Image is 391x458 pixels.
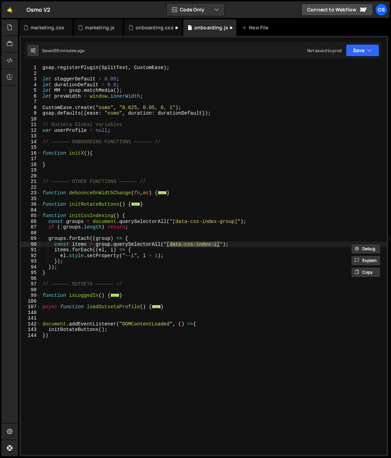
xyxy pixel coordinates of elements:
button: Copy [351,267,381,277]
div: 36 [21,202,41,207]
div: 5 [21,88,41,94]
div: 142 [21,321,41,327]
div: 17 [21,156,41,162]
div: 141 [21,315,41,321]
span: ... [152,305,161,309]
span: ... [110,293,119,297]
div: 13 [21,133,41,139]
div: 6 [21,94,41,99]
div: 10 [21,116,41,122]
div: 7 [21,99,41,105]
div: marketing.css [30,24,64,31]
a: Os [375,3,388,16]
div: 4 [21,82,41,88]
div: 23 [21,190,41,196]
div: 18 [21,162,41,168]
div: 107 [21,304,41,310]
div: 91 [21,247,41,253]
div: Not saved to prod [307,48,342,53]
button: Save [346,44,379,57]
div: 93 [21,259,41,264]
div: 21 [21,179,41,185]
div: 144 [21,333,41,339]
div: 9 [21,110,41,116]
div: 90 [21,242,41,247]
div: 12 [21,128,41,134]
div: 86 [21,219,41,225]
div: onboarding.js [194,24,228,31]
div: 97 [21,281,41,287]
span: ... [131,202,140,206]
div: 94 [21,264,41,270]
div: 3 [21,76,41,82]
div: 88 [21,230,41,236]
div: 143 [21,327,41,333]
div: 20 [21,173,41,179]
div: 106 [21,299,41,304]
div: Osmo V2 [27,6,50,14]
div: 84 [21,207,41,213]
a: Connect to Webflow [301,3,373,16]
div: 85 [21,213,41,219]
div: 98 [21,287,41,293]
span: ... [158,191,167,195]
div: 36 minutes ago [55,48,85,53]
div: 19 [21,167,41,173]
button: Debug [351,244,381,254]
div: 95 [21,270,41,276]
div: 2 [21,71,41,77]
div: 16 [21,150,41,156]
div: 35 [21,196,41,202]
div: 15 [21,145,41,150]
div: Saved [42,48,85,53]
a: 🤙 [1,1,18,18]
div: 92 [21,253,41,259]
div: 14 [21,139,41,145]
div: New File [242,24,271,31]
div: 1 [21,65,41,71]
div: 140 [21,310,41,316]
div: 87 [21,224,41,230]
div: 11 [21,122,41,128]
button: Explain [351,255,381,266]
div: marketing.js [85,24,115,31]
div: 99 [21,293,41,299]
button: Code Only [167,3,225,16]
div: 96 [21,276,41,282]
div: onboarding.css [136,24,174,31]
div: 22 [21,185,41,191]
div: 89 [21,236,41,242]
div: 8 [21,105,41,111]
